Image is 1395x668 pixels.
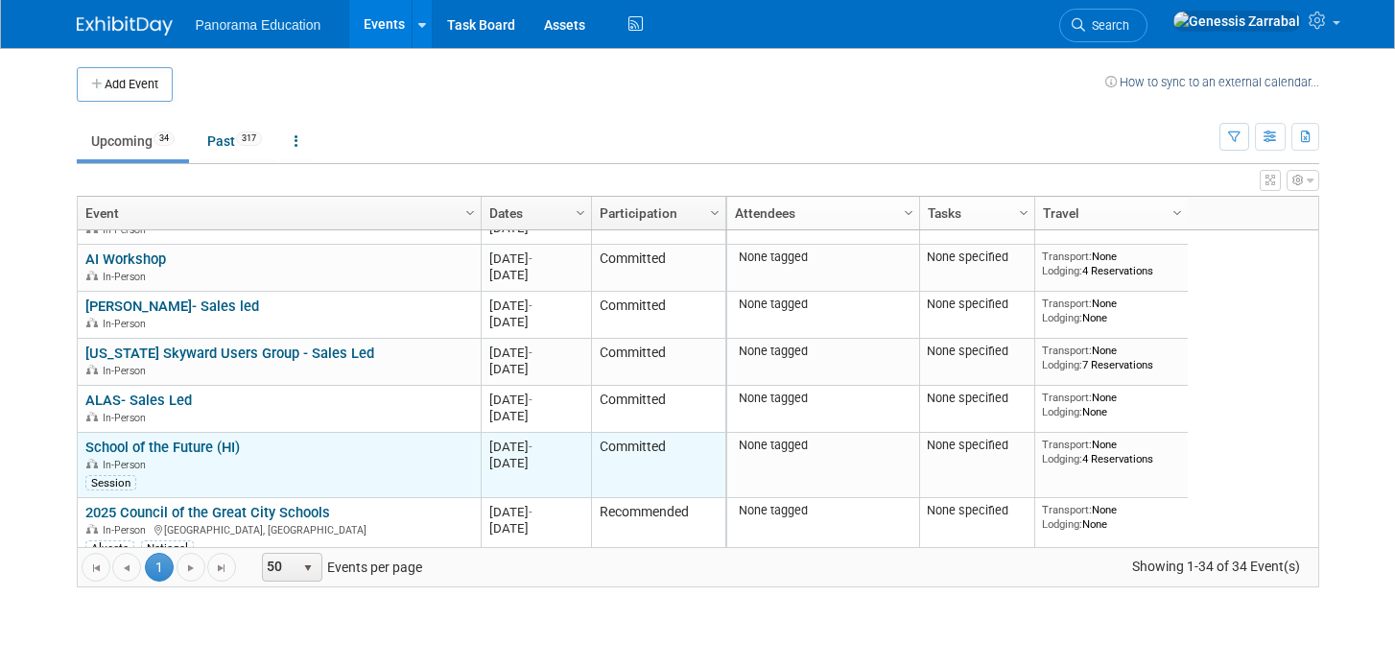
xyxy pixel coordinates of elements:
[86,318,98,327] img: In-Person Event
[489,439,582,455] div: [DATE]
[1042,503,1092,516] span: Transport:
[86,412,98,421] img: In-Person Event
[214,561,229,576] span: Go to the last page
[927,503,1027,518] div: None specified
[1042,250,1092,263] span: Transport:
[85,197,468,229] a: Event
[77,123,189,159] a: Upcoming34
[103,412,152,424] span: In-Person
[1042,391,1092,404] span: Transport:
[591,339,725,386] td: Committed
[103,271,152,283] span: In-Person
[529,298,532,313] span: -
[207,553,236,582] a: Go to the last page
[85,345,374,362] a: [US_STATE] Skyward Users Group - Sales Led
[85,439,240,456] a: School of the Future (HI)
[591,386,725,433] td: Committed
[591,292,725,339] td: Committed
[1042,438,1180,465] div: None 4 Reservations
[77,16,173,36] img: ExhibitDay
[1042,452,1082,465] span: Lodging:
[85,504,330,521] a: 2025 Council of the Great City Schools
[734,503,911,518] div: None tagged
[263,554,296,581] span: 50
[707,205,722,221] span: Column Settings
[177,553,205,582] a: Go to the next page
[141,540,194,556] div: National
[103,224,152,236] span: In-Person
[1042,391,1180,418] div: None None
[1042,264,1082,277] span: Lodging:
[927,250,1027,265] div: None specified
[85,540,134,556] div: Alveeta
[927,438,1027,453] div: None specified
[489,361,582,377] div: [DATE]
[1042,358,1082,371] span: Lodging:
[112,553,141,582] a: Go to the previous page
[103,459,152,471] span: In-Person
[489,392,582,408] div: [DATE]
[489,504,582,520] div: [DATE]
[193,123,276,159] a: Past317
[591,498,725,563] td: Recommended
[460,197,481,226] a: Column Settings
[1016,205,1031,221] span: Column Settings
[1042,405,1082,418] span: Lodging:
[734,438,911,453] div: None tagged
[489,408,582,424] div: [DATE]
[1042,344,1092,357] span: Transport:
[1042,217,1082,230] span: Lodging:
[86,459,98,468] img: In-Person Event
[85,298,259,315] a: [PERSON_NAME]- Sales led
[85,250,166,268] a: AI Workshop
[570,197,591,226] a: Column Settings
[927,391,1027,406] div: None specified
[1042,250,1180,277] div: None 4 Reservations
[154,131,175,146] span: 34
[85,521,472,537] div: [GEOGRAPHIC_DATA], [GEOGRAPHIC_DATA]
[86,365,98,374] img: In-Person Event
[82,553,110,582] a: Go to the first page
[529,393,532,407] span: -
[1043,197,1175,229] a: Travel
[529,505,532,519] span: -
[1085,18,1129,33] span: Search
[529,346,532,360] span: -
[236,131,262,146] span: 317
[489,298,582,314] div: [DATE]
[734,344,911,359] div: None tagged
[1042,311,1082,324] span: Lodging:
[489,250,582,267] div: [DATE]
[735,197,907,229] a: Attendees
[77,67,173,102] button: Add Event
[1042,297,1092,310] span: Transport:
[1042,297,1180,324] div: None None
[145,553,174,582] span: 1
[85,475,136,490] div: Session
[196,17,321,33] span: Panorama Education
[901,205,916,221] span: Column Settings
[1170,205,1185,221] span: Column Settings
[734,297,911,312] div: None tagged
[927,344,1027,359] div: None specified
[103,318,152,330] span: In-Person
[103,524,152,537] span: In-Person
[489,345,582,361] div: [DATE]
[103,365,152,377] span: In-Person
[573,205,588,221] span: Column Settings
[1013,197,1034,226] a: Column Settings
[1042,517,1082,531] span: Lodging:
[1167,197,1188,226] a: Column Settings
[489,520,582,537] div: [DATE]
[928,197,1022,229] a: Tasks
[529,251,532,266] span: -
[927,297,1027,312] div: None specified
[489,197,579,229] a: Dates
[489,314,582,330] div: [DATE]
[1042,438,1092,451] span: Transport:
[591,433,725,498] td: Committed
[734,391,911,406] div: None tagged
[1114,553,1317,580] span: Showing 1-34 of 34 Event(s)
[1042,503,1180,531] div: None None
[85,392,192,409] a: ALAS- Sales Led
